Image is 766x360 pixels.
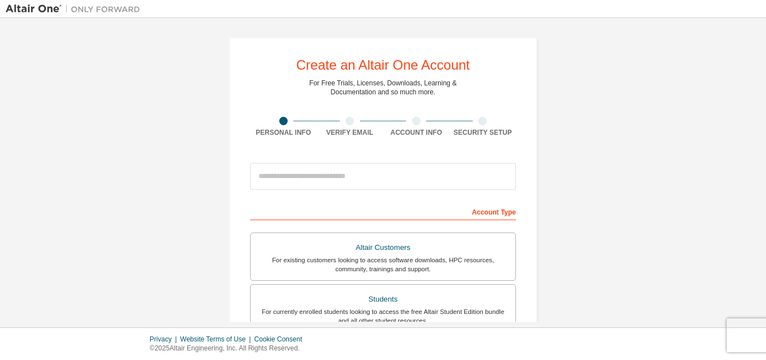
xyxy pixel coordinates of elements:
div: Verify Email [317,128,384,137]
p: © 2025 Altair Engineering, Inc. All Rights Reserved. [150,344,309,353]
div: Website Terms of Use [180,335,254,344]
div: Security Setup [450,128,516,137]
div: Personal Info [250,128,317,137]
div: For existing customers looking to access software downloads, HPC resources, community, trainings ... [257,256,509,274]
div: Altair Customers [257,240,509,256]
div: Cookie Consent [254,335,308,344]
div: For Free Trials, Licenses, Downloads, Learning & Documentation and so much more. [310,79,457,97]
div: For currently enrolled students looking to access the free Altair Student Edition bundle and all ... [257,307,509,325]
img: Altair One [6,3,146,15]
div: Create an Altair One Account [296,58,470,72]
div: Account Info [383,128,450,137]
div: Account Type [250,202,516,220]
div: Privacy [150,335,180,344]
div: Students [257,291,509,307]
